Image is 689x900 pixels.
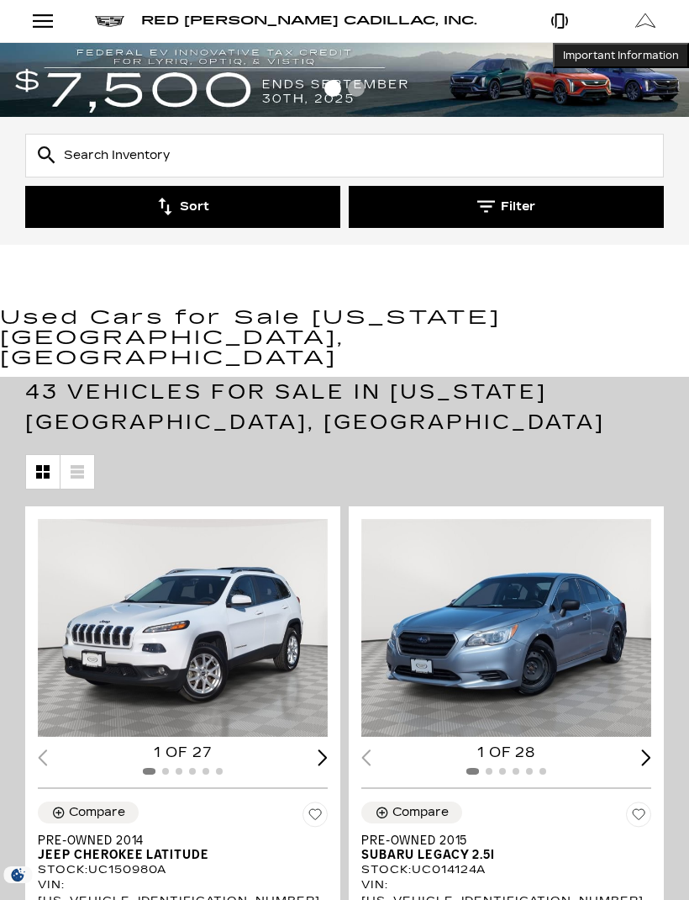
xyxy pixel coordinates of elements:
span: Important Information [563,49,679,62]
div: Next slide [318,749,328,765]
span: Pre-Owned 2014 [38,834,315,848]
button: Compare Vehicle [38,802,139,823]
a: Red [PERSON_NAME] Cadillac, Inc. [141,15,477,27]
div: Stock : UC014124A [361,862,651,877]
span: Subaru Legacy 2.5i [361,848,639,862]
button: Sort [25,186,340,228]
span: Red [PERSON_NAME] Cadillac, Inc. [141,13,477,28]
span: Go to slide 1 [324,80,341,97]
a: Pre-Owned 2015Subaru Legacy 2.5i [361,834,651,862]
div: Next slide [641,749,651,765]
div: 1 / 2 [38,519,328,737]
span: Go to slide 2 [348,80,365,97]
div: Compare [392,805,449,820]
div: 1 / 2 [361,519,651,737]
div: Compare [69,805,125,820]
img: 2014 Jeep Cherokee Latitude 1 [38,519,328,737]
span: Jeep Cherokee Latitude [38,848,315,862]
button: Save Vehicle [626,802,651,834]
img: 2015 Subaru Legacy 2.5i 1 [361,519,651,737]
a: Pre-Owned 2014Jeep Cherokee Latitude [38,834,328,862]
a: Cadillac logo [95,15,124,27]
button: Save Vehicle [302,802,328,834]
span: Pre-Owned 2015 [361,834,639,848]
div: 1 of 27 [38,744,328,762]
input: Search Inventory [25,134,664,177]
div: Stock : UC150980A [38,862,328,877]
button: Filter [349,186,664,228]
span: 43 Vehicles for Sale in [US_STATE][GEOGRAPHIC_DATA], [GEOGRAPHIC_DATA] [25,380,605,434]
button: Compare Vehicle [361,802,462,823]
button: Important Information [553,43,689,68]
img: Cadillac logo [95,16,124,27]
div: 1 of 28 [361,744,651,762]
